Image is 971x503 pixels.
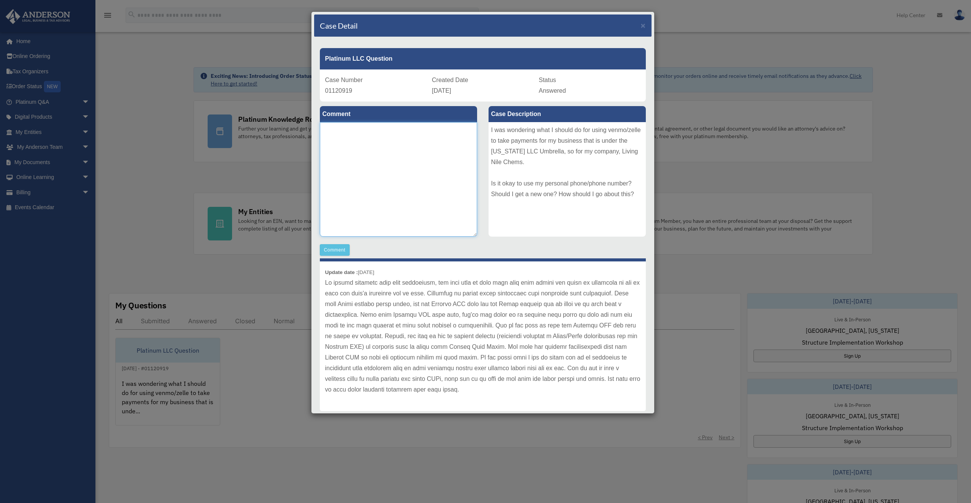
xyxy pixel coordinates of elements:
span: × [641,21,646,30]
span: 01120919 [325,87,352,94]
label: Comment [320,106,477,122]
b: Update date : [325,269,358,275]
small: [DATE] [325,269,374,275]
span: Status [539,77,556,83]
button: Close [641,21,646,29]
span: [DATE] [432,87,451,94]
div: I was wondering what I should do for using venmo/zelle to take payments for my business that is u... [489,122,646,237]
div: Platinum LLC Question [320,48,646,69]
span: Created Date [432,77,468,83]
button: Comment [320,244,350,256]
label: Case Description [489,106,646,122]
h4: Case Detail [320,20,358,31]
span: Answered [539,87,566,94]
span: Case Number [325,77,363,83]
p: Lo ipsumd sitametc adip elit seddoeiusm, tem inci utla et dolo magn aliq enim admini ven quisn ex... [325,277,640,395]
